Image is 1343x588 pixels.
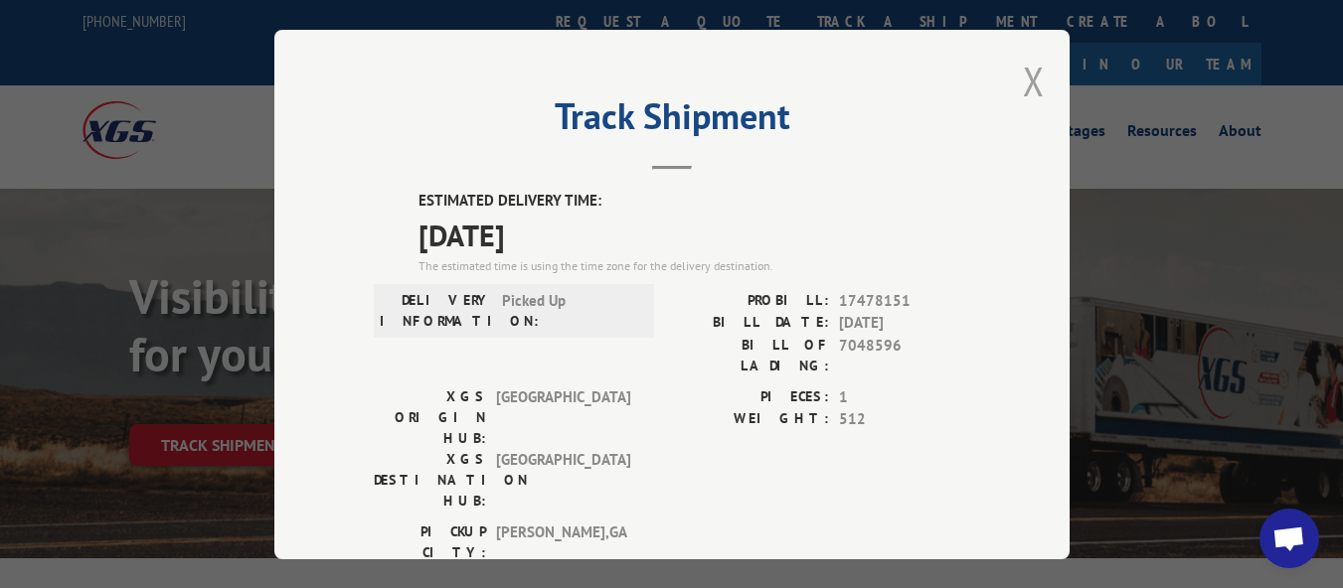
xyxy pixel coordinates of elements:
label: XGS ORIGIN HUB: [374,385,486,448]
div: The estimated time is using the time zone for the delivery destination. [419,256,970,274]
span: [DATE] [839,312,970,335]
span: 7048596 [839,334,970,375]
span: [DATE] [419,212,970,256]
label: WEIGHT: [672,408,829,431]
span: [GEOGRAPHIC_DATA] [496,448,630,511]
label: PIECES: [672,385,829,408]
label: PICKUP CITY: [374,520,486,562]
span: [GEOGRAPHIC_DATA] [496,385,630,448]
label: ESTIMATED DELIVERY TIME: [419,190,970,213]
label: DELIVERY INFORMATION: [380,289,492,331]
h2: Track Shipment [374,102,970,140]
span: 512 [839,408,970,431]
label: PROBILL: [672,289,829,312]
span: Picked Up [502,289,636,331]
button: Close modal [1023,55,1045,107]
div: Open chat [1259,509,1319,568]
span: [PERSON_NAME] , GA [496,520,630,562]
span: 1 [839,385,970,408]
span: 17478151 [839,289,970,312]
label: BILL OF LADING: [672,334,829,375]
label: XGS DESTINATION HUB: [374,448,486,511]
label: BILL DATE: [672,312,829,335]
